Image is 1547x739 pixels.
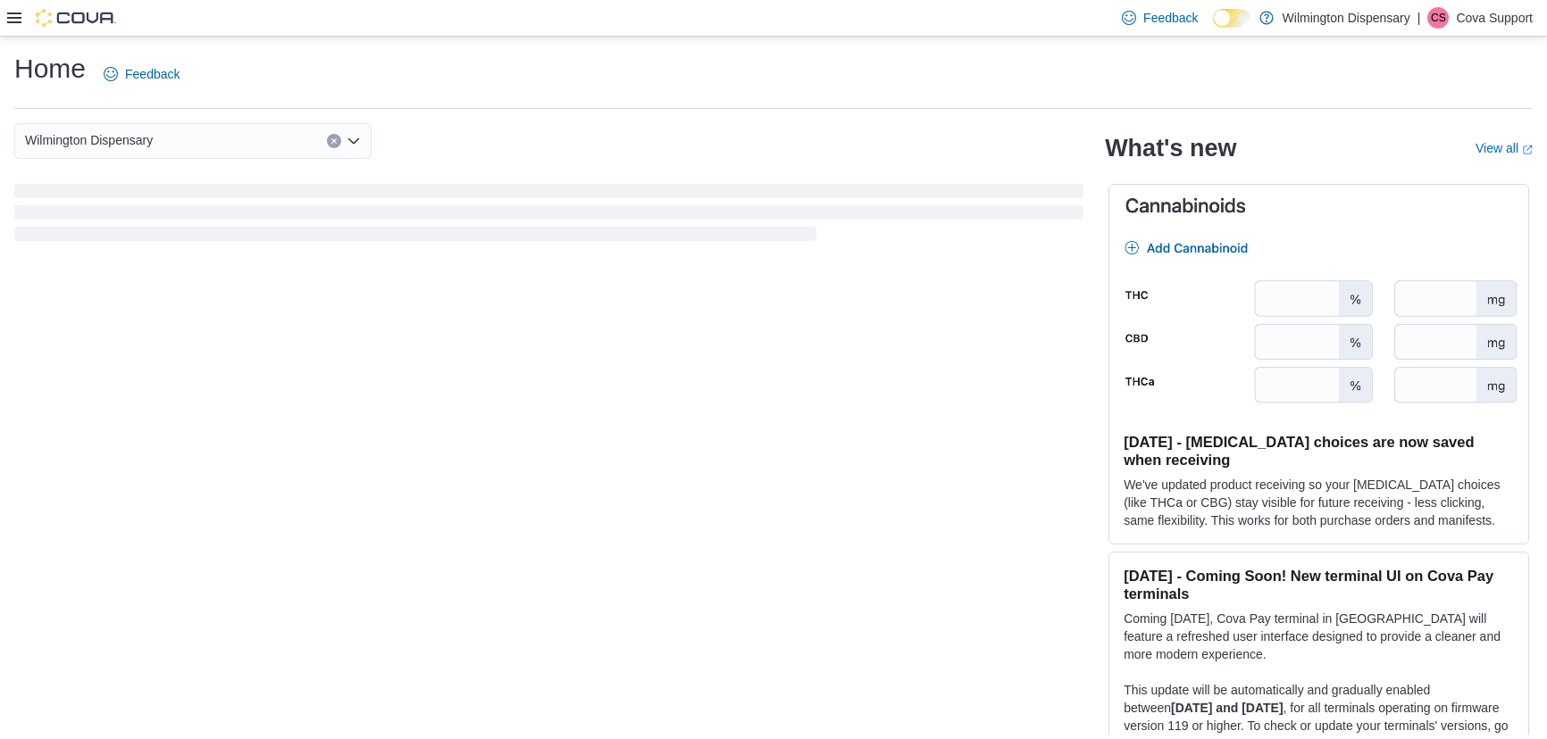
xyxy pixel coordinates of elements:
[1124,433,1514,469] h3: [DATE] - [MEDICAL_DATA] choices are now saved when receiving
[327,134,341,148] button: Clear input
[1456,7,1533,29] p: Cova Support
[1522,145,1533,155] svg: External link
[1124,476,1514,529] p: We've updated product receiving so your [MEDICAL_DATA] choices (like THCa or CBG) stay visible fo...
[36,9,116,27] img: Cova
[1427,7,1449,29] div: Cova Support
[1417,7,1421,29] p: |
[1283,7,1410,29] p: Wilmington Dispensary
[1124,610,1514,663] p: Coming [DATE], Cova Pay terminal in [GEOGRAPHIC_DATA] will feature a refreshed user interface des...
[1124,567,1514,602] h3: [DATE] - Coming Soon! New terminal UI on Cova Pay terminals
[1431,7,1446,29] span: CS
[347,134,361,148] button: Open list of options
[14,187,1083,245] span: Loading
[1213,28,1214,29] span: Dark Mode
[1476,141,1533,155] a: View allExternal link
[1143,9,1198,27] span: Feedback
[25,129,153,151] span: Wilmington Dispensary
[1105,134,1236,162] h2: What's new
[14,51,86,87] h1: Home
[125,65,180,83] span: Feedback
[1213,9,1250,28] input: Dark Mode
[96,56,187,92] a: Feedback
[1171,701,1283,715] strong: [DATE] and [DATE]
